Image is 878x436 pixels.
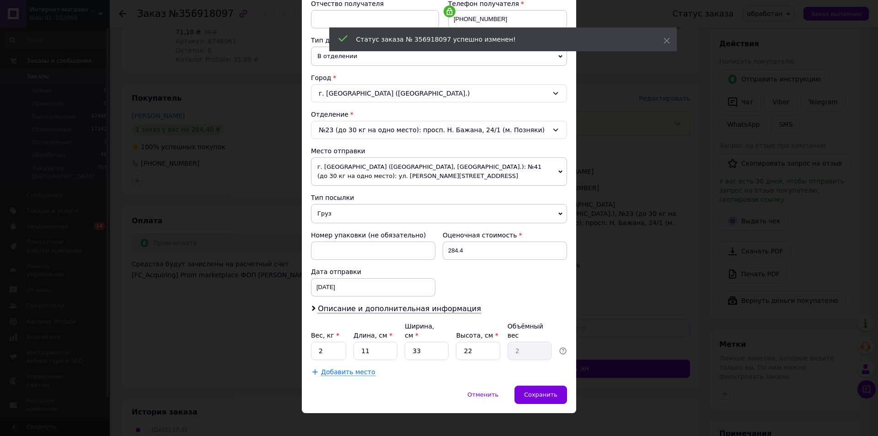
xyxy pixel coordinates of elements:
[467,391,498,398] span: Отменить
[321,368,375,376] span: Добавить место
[508,322,551,340] div: Объёмный вес
[311,267,435,276] div: Дата отправки
[311,157,567,186] span: г. [GEOGRAPHIC_DATA] ([GEOGRAPHIC_DATA], [GEOGRAPHIC_DATA].): №41 (до 30 кг на одно место): ул. [...
[311,110,567,119] div: Отделение
[443,231,567,240] div: Оценочная стоимость
[311,73,567,82] div: Город
[311,84,567,102] div: г. [GEOGRAPHIC_DATA] ([GEOGRAPHIC_DATA].)
[311,147,365,155] span: Место отправки
[318,304,481,313] span: Описание и дополнительная информация
[311,332,339,339] label: Вес, кг
[524,391,557,398] span: Сохранить
[456,332,498,339] label: Высота, см
[356,35,641,44] div: Статус заказа № 356918097 успешно изменен!
[311,37,357,44] span: Тип доставки
[311,121,567,139] div: №23 (до 30 кг на одно место): просп. Н. Бажана, 24/1 (м. Позняки)
[311,204,567,223] span: Груз
[448,10,567,28] input: +380
[311,194,354,201] span: Тип посылки
[311,47,567,66] span: В отделении
[353,332,392,339] label: Длина, см
[405,323,434,339] label: Ширина, см
[311,231,435,240] div: Номер упаковки (не обязательно)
